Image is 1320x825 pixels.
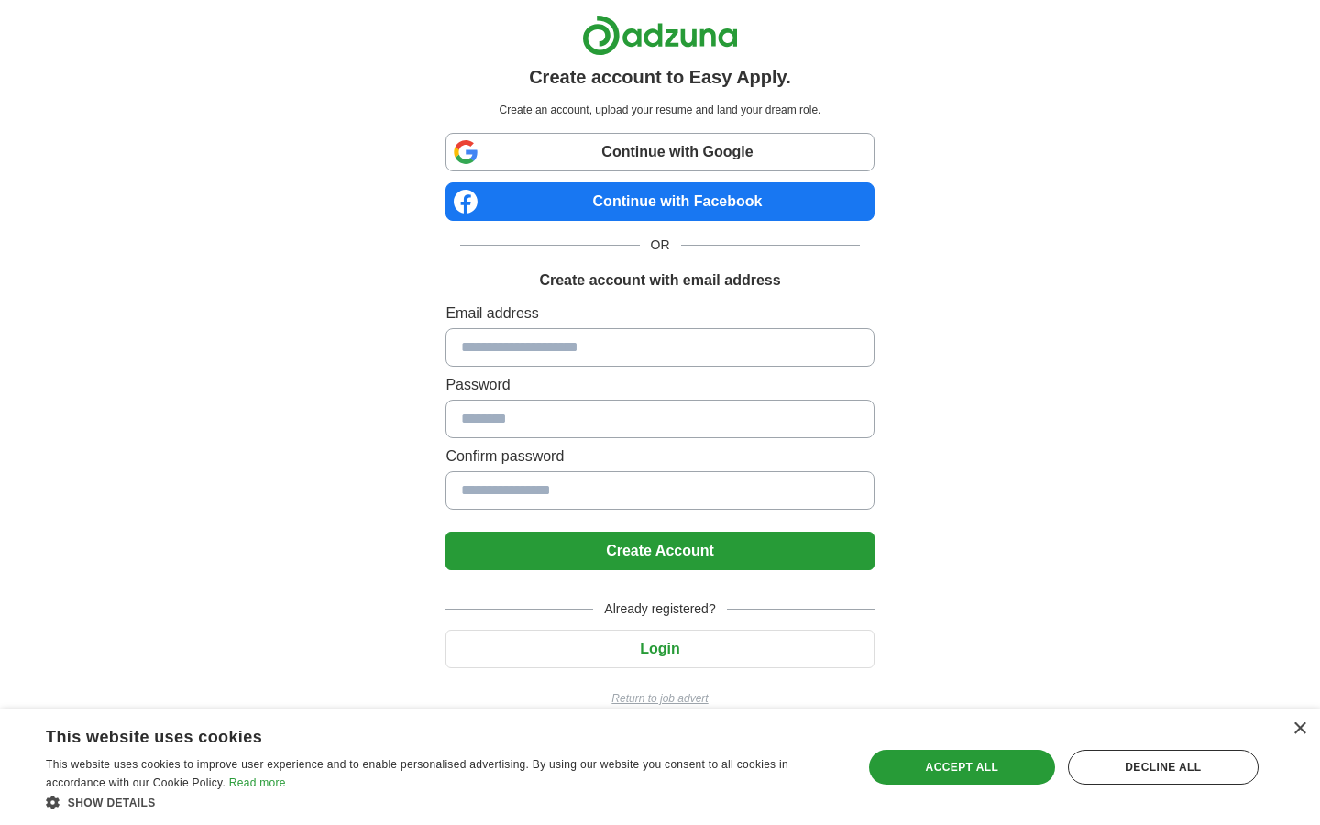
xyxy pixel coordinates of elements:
a: Return to job advert [445,690,874,707]
a: Login [445,641,874,656]
h1: Create account to Easy Apply. [529,63,791,91]
div: Decline all [1068,750,1259,785]
button: Login [445,630,874,668]
div: Show details [46,793,839,811]
div: Accept all [869,750,1055,785]
a: Continue with Facebook [445,182,874,221]
label: Email address [445,302,874,324]
h1: Create account with email address [539,269,780,291]
span: Already registered? [593,599,726,619]
label: Confirm password [445,445,874,467]
span: OR [640,236,681,255]
a: Read more, opens a new window [229,776,286,789]
div: This website uses cookies [46,720,793,748]
img: Adzuna logo [582,15,738,56]
p: Create an account, upload your resume and land your dream role. [449,102,870,118]
div: Close [1292,722,1306,736]
button: Create Account [445,532,874,570]
a: Continue with Google [445,133,874,171]
span: Show details [68,797,156,809]
span: This website uses cookies to improve user experience and to enable personalised advertising. By u... [46,758,788,789]
label: Password [445,374,874,396]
